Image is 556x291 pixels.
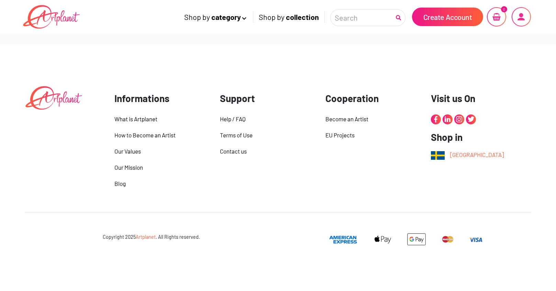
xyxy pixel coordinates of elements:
[431,92,526,104] div: Visit us On
[325,92,421,104] div: Cooperation
[423,12,472,21] span: Create Account
[220,114,315,124] a: Help / FAQ
[114,92,210,104] div: Informations
[512,7,531,26] img: profile.png
[114,147,210,156] a: Our Values
[325,114,421,124] a: Become an Artist
[501,6,507,12] span: 0
[114,163,210,172] a: Our Mission
[220,131,315,140] a: Terms of Use
[431,151,445,160] img: 26.png
[220,147,315,156] a: Contact us
[325,131,421,140] a: EU Projects
[136,234,156,240] span: Artplanet
[114,114,210,124] a: What is Artplanet
[412,8,483,26] a: Create Account
[431,151,504,158] a: [GEOGRAPHIC_DATA]
[179,11,253,23] span: Shop by
[114,179,210,188] a: Blog
[114,131,210,140] a: How to Become an Artist
[286,12,319,21] a: collection
[253,11,324,23] span: Shop by
[220,92,315,104] div: Support
[487,7,506,26] img: cartnew.png
[22,4,81,29] img: Artplanet logo
[330,9,392,26] input: Search
[431,131,526,143] div: Shop in
[211,12,247,21] a: category
[30,233,273,241] div: Copyright 2025 . All Rights reserved.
